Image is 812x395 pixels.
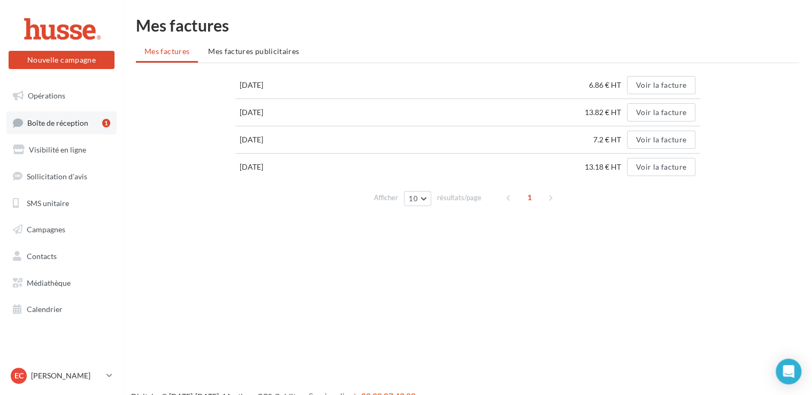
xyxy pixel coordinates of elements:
[235,126,326,154] td: [DATE]
[6,139,117,161] a: Visibilité en ligne
[31,370,102,381] p: [PERSON_NAME]
[585,108,625,117] span: 13.82 € HT
[9,366,114,386] a: EC [PERSON_NAME]
[589,80,625,89] span: 6.86 € HT
[6,298,117,321] a: Calendrier
[6,192,117,215] a: SMS unitaire
[102,119,110,127] div: 1
[404,191,431,206] button: 10
[627,158,695,176] button: Voir la facture
[6,272,117,294] a: Médiathèque
[627,76,695,94] button: Voir la facture
[776,359,801,384] div: Open Intercom Messenger
[235,72,326,99] td: [DATE]
[6,245,117,268] a: Contacts
[27,225,65,234] span: Campagnes
[27,172,87,181] span: Sollicitation d'avis
[235,154,326,181] td: [DATE]
[27,278,71,287] span: Médiathèque
[136,17,799,33] h1: Mes factures
[235,99,326,126] td: [DATE]
[593,135,625,144] span: 7.2 € HT
[9,51,114,69] button: Nouvelle campagne
[409,194,418,203] span: 10
[28,91,65,100] span: Opérations
[6,111,117,134] a: Boîte de réception1
[627,103,695,121] button: Voir la facture
[627,131,695,149] button: Voir la facture
[6,165,117,188] a: Sollicitation d'avis
[521,189,538,206] span: 1
[6,85,117,107] a: Opérations
[6,218,117,241] a: Campagnes
[27,118,88,127] span: Boîte de réception
[585,162,625,171] span: 13.18 € HT
[29,145,86,154] span: Visibilité en ligne
[27,252,57,261] span: Contacts
[437,193,481,203] span: résultats/page
[27,305,63,314] span: Calendrier
[374,193,398,203] span: Afficher
[208,47,299,56] span: Mes factures publicitaires
[14,370,24,381] span: EC
[27,198,69,207] span: SMS unitaire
